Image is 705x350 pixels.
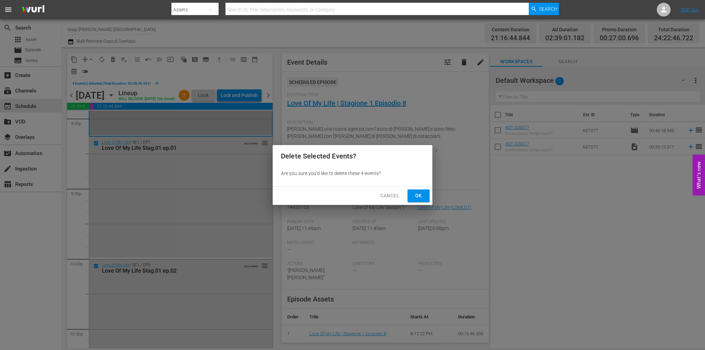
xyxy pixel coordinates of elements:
span: Cancel [380,192,399,200]
button: Cancel [375,189,405,202]
a: Sign Out [681,7,698,12]
span: Search [539,3,557,15]
div: Are you sure you'd like to delete these 4 events? [273,167,432,179]
span: Ok [413,192,424,200]
img: ans4CAIJ8jUAAAAAAAAAAAAAAAAAAAAAAAAgQb4GAAAAAAAAAAAAAAAAAAAAAAAAJMjXAAAAAAAAAAAAAAAAAAAAAAAAgAT5G... [17,2,50,18]
span: menu [4,6,12,14]
button: Open Feedback Widget [693,155,705,196]
button: Ok [408,189,430,202]
h2: Delete Selected Events? [281,151,424,162]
